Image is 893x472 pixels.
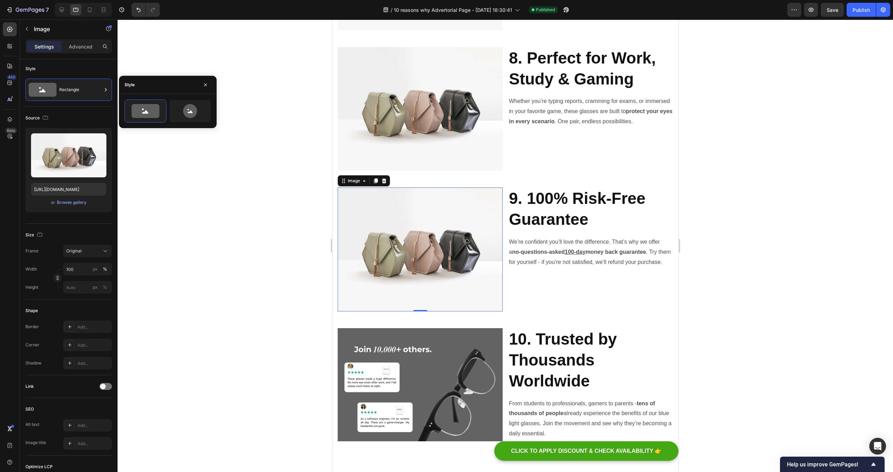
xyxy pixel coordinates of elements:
[176,309,341,373] h2: 10. Trusted by Thousands Worldwide
[46,6,49,14] p: 7
[25,266,37,272] label: Width
[91,283,99,292] button: %
[25,421,39,428] div: Alt text
[25,342,39,348] div: Corner
[91,265,99,273] button: %
[3,3,52,17] button: 7
[103,266,107,272] div: %
[394,6,512,14] span: 10 reasons why Advertorial Page - [DATE] 18:30:41
[77,360,110,367] div: Add...
[132,3,160,17] div: Undo/Redo
[77,422,110,429] div: Add...
[66,248,82,254] span: Original
[847,3,876,17] button: Publish
[25,360,42,366] div: Shadow
[77,342,110,348] div: Add...
[93,284,98,290] div: px
[177,379,340,419] p: From students to professionals, gamers to parents - already experience the benefits of our blue l...
[7,74,17,80] div: 450
[31,183,106,196] input: https://example.com/image.jpg
[25,464,53,470] div: Optimize LCP
[5,128,17,133] div: Beta
[25,383,34,390] div: Link
[25,230,44,240] div: Size
[25,406,34,412] div: SEO
[63,281,112,294] input: px%
[536,7,555,13] span: Published
[31,133,106,177] img: preview-image
[25,248,38,254] label: Frame
[125,82,135,88] div: Style
[51,198,55,207] span: or
[57,199,87,206] button: Browse gallery
[34,25,93,33] p: Image
[101,283,109,292] button: px
[25,324,39,330] div: Border
[332,20,678,472] iframe: Design area
[63,263,112,275] input: px%
[827,7,838,13] span: Save
[25,284,38,290] label: Height
[869,438,886,455] div: Open Intercom Messenger
[93,266,98,272] div: px
[25,308,38,314] div: Shape
[25,440,46,446] div: Image title
[35,43,54,50] p: Settings
[391,6,392,14] span: /
[77,441,110,447] div: Add...
[177,381,323,397] strong: tens of thousands of people
[103,284,107,290] div: %
[25,113,50,123] div: Source
[853,6,870,14] div: Publish
[787,460,878,469] button: Show survey - Help us improve GemPages!
[77,324,110,330] div: Add...
[101,265,109,273] button: px
[69,43,92,50] p: Advanced
[25,66,36,72] div: Style
[63,245,112,257] button: Original
[59,82,102,98] div: Rectangle
[787,461,869,468] span: Help us improve GemPages!
[821,3,844,17] button: Save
